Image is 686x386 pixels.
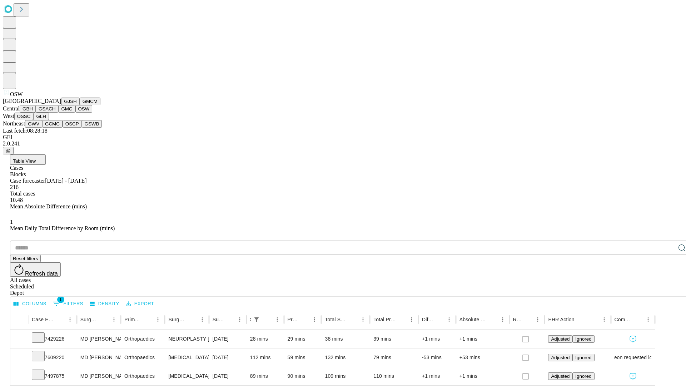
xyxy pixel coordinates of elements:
[262,315,272,325] button: Sort
[213,348,243,367] div: [DATE]
[25,271,58,277] span: Refresh data
[88,298,121,310] button: Density
[551,373,570,379] span: Adjusted
[168,367,205,385] div: [MEDICAL_DATA] INTERPOSITION [MEDICAL_DATA] JOINTS
[575,336,591,342] span: Ignored
[10,91,23,97] span: OSW
[434,315,444,325] button: Sort
[325,330,366,348] div: 38 mins
[124,367,161,385] div: Orthopaedics
[25,120,42,128] button: GWV
[250,330,280,348] div: 28 mins
[3,140,683,147] div: 2.0.241
[32,348,73,367] div: 7609220
[10,262,61,277] button: Refresh data
[10,203,87,209] span: Mean Absolute Difference (mins)
[572,372,594,380] button: Ignored
[288,348,318,367] div: 59 mins
[225,315,235,325] button: Sort
[124,298,156,310] button: Export
[80,348,117,367] div: MD [PERSON_NAME] C [PERSON_NAME]
[42,120,63,128] button: GCMC
[459,330,506,348] div: +1 mins
[444,315,454,325] button: Menu
[498,315,508,325] button: Menu
[10,219,13,225] span: 1
[75,105,93,113] button: OSW
[10,190,35,197] span: Total cases
[615,348,651,367] div: Surgeon requested longer
[213,317,224,322] div: Surgery Date
[36,105,58,113] button: GSACH
[3,128,48,134] span: Last fetch: 08:28:18
[422,330,452,348] div: +1 mins
[3,120,25,127] span: Northeast
[10,184,19,190] span: 216
[422,317,433,322] div: Difference
[288,317,299,322] div: Predicted In Room Duration
[99,315,109,325] button: Sort
[599,315,609,325] button: Menu
[10,197,23,203] span: 10.48
[197,315,207,325] button: Menu
[533,315,543,325] button: Menu
[373,367,415,385] div: 110 mins
[548,335,572,343] button: Adjusted
[459,348,506,367] div: +53 mins
[513,317,522,322] div: Resolved in EHR
[10,178,45,184] span: Case forecaster
[80,367,117,385] div: MD [PERSON_NAME] C [PERSON_NAME]
[397,315,407,325] button: Sort
[14,113,34,120] button: OSSC
[32,317,54,322] div: Case Epic Id
[13,158,36,164] span: Table View
[168,317,186,322] div: Surgery Name
[422,348,452,367] div: -53 mins
[45,178,86,184] span: [DATE] - [DATE]
[58,105,75,113] button: GMC
[407,315,417,325] button: Menu
[325,348,366,367] div: 132 mins
[168,330,205,348] div: NEUROPLASTY [MEDICAL_DATA] AT [GEOGRAPHIC_DATA]
[10,225,115,231] span: Mean Daily Total Difference by Room (mins)
[51,298,85,310] button: Show filters
[548,354,572,361] button: Adjusted
[213,330,243,348] div: [DATE]
[6,148,11,153] span: @
[20,105,36,113] button: GBH
[373,330,415,348] div: 39 mins
[299,315,309,325] button: Sort
[153,315,163,325] button: Menu
[80,98,100,105] button: GMCM
[643,315,653,325] button: Menu
[32,367,73,385] div: 7497875
[32,330,73,348] div: 7429226
[309,315,319,325] button: Menu
[572,354,594,361] button: Ignored
[615,317,632,322] div: Comments
[325,317,347,322] div: Total Scheduled Duration
[459,367,506,385] div: +1 mins
[124,317,142,322] div: Primary Service
[109,315,119,325] button: Menu
[12,298,48,310] button: Select columns
[288,367,318,385] div: 90 mins
[325,367,366,385] div: 109 mins
[373,317,396,322] div: Total Predicted Duration
[3,134,683,140] div: GEI
[575,373,591,379] span: Ignored
[603,348,662,367] span: Surgeon requested longer
[575,315,585,325] button: Sort
[14,352,25,364] button: Expand
[80,317,98,322] div: Surgeon Name
[82,120,102,128] button: GSWB
[272,315,282,325] button: Menu
[143,315,153,325] button: Sort
[252,315,262,325] button: Show filters
[14,333,25,346] button: Expand
[124,348,161,367] div: Orthopaedics
[548,317,574,322] div: EHR Action
[3,147,14,154] button: @
[551,355,570,360] span: Adjusted
[213,367,243,385] div: [DATE]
